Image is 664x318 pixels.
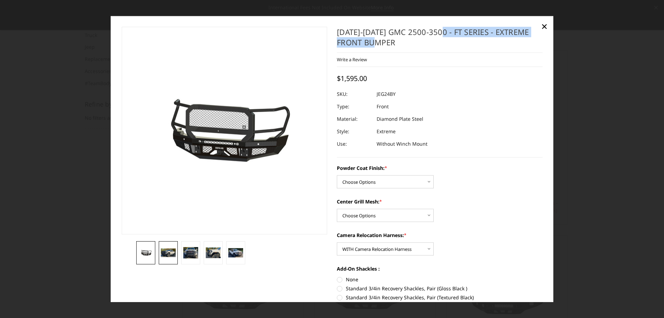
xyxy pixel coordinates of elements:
dt: SKU: [337,88,371,100]
img: 2024-2025 GMC 2500-3500 - FT Series - Extreme Front Bumper [206,247,221,258]
img: 2024-2025 GMC 2500-3500 - FT Series - Extreme Front Bumper [183,247,198,259]
label: Standard 3/4in Recovery Shackles, Pair (Gloss Black ) [337,285,543,292]
label: Center Grill Mesh: [337,198,543,205]
label: None [337,276,543,283]
dd: Diamond Plate Steel [377,113,423,125]
h1: [DATE]-[DATE] GMC 2500-3500 - FT Series - Extreme Front Bumper [337,27,543,53]
dt: Type: [337,100,371,113]
dt: Style: [337,125,371,138]
dt: Use: [337,138,371,150]
label: Powder Coat Finish: [337,164,543,172]
img: 2024-2025 GMC 2500-3500 - FT Series - Extreme Front Bumper [138,249,153,256]
a: 2024-2025 GMC 2500-3500 - FT Series - Extreme Front Bumper [122,27,328,234]
label: Add-On Shackles : [337,265,543,272]
img: 2024-2025 GMC 2500-3500 - FT Series - Extreme Front Bumper [161,248,176,257]
dt: Material: [337,113,371,125]
dd: Extreme [377,125,396,138]
dd: Front [377,100,389,113]
img: 2024-2025 GMC 2500-3500 - FT Series - Extreme Front Bumper [228,248,243,257]
span: × [541,19,547,34]
a: Write a Review [337,56,367,63]
label: Standard 3/4in Recovery Shackles, Pair (Textured Black) [337,294,543,301]
dd: Without Winch Mount [377,138,427,150]
a: Close [539,21,550,32]
dd: JEG24BY [377,88,396,100]
label: Camera Relocation Harness: [337,231,543,239]
span: $1,595.00 [337,74,367,83]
